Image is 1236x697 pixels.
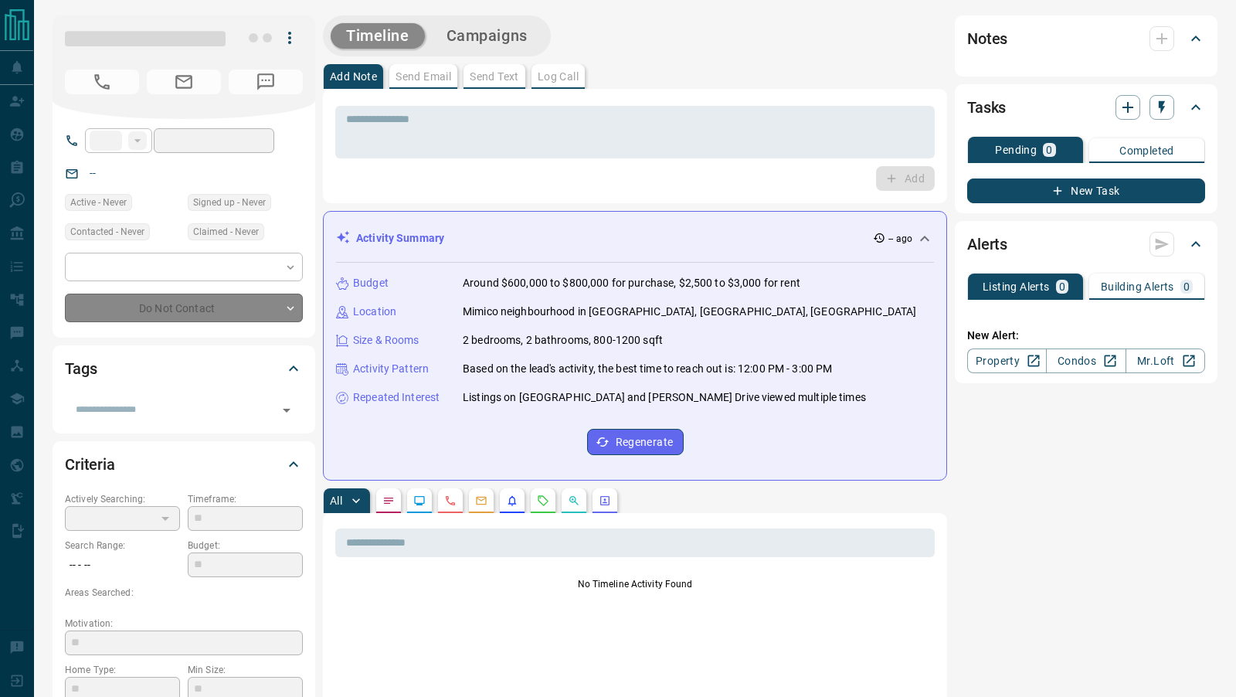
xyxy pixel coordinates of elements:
h2: Tags [65,356,97,381]
button: Campaigns [431,23,543,49]
svg: Listing Alerts [506,495,518,507]
h2: Notes [967,26,1007,51]
p: 0 [1046,144,1052,155]
p: No Timeline Activity Found [335,577,935,591]
p: Budget: [188,539,303,552]
svg: Agent Actions [599,495,611,507]
span: Contacted - Never [70,224,144,240]
p: 0 [1059,281,1065,292]
a: -- [90,167,96,179]
p: Motivation: [65,617,303,631]
p: Building Alerts [1101,281,1174,292]
p: Activity Summary [356,230,444,246]
button: Timeline [331,23,425,49]
span: No Email [147,70,221,94]
a: Condos [1046,348,1126,373]
svg: Requests [537,495,549,507]
p: Areas Searched: [65,586,303,600]
h2: Criteria [65,452,115,477]
a: Mr.Loft [1126,348,1205,373]
svg: Notes [382,495,395,507]
button: Open [276,399,297,421]
p: -- - -- [65,552,180,578]
button: Regenerate [587,429,684,455]
p: Based on the lead's activity, the best time to reach out is: 12:00 PM - 3:00 PM [463,361,832,377]
h2: Tasks [967,95,1006,120]
p: Min Size: [188,663,303,677]
p: 2 bedrooms, 2 bathrooms, 800-1200 sqft [463,332,663,348]
p: Around $600,000 to $800,000 for purchase, $2,500 to $3,000 for rent [463,275,800,291]
p: Actively Searching: [65,492,180,506]
div: Do Not Contact [65,294,303,322]
span: Active - Never [70,195,127,210]
p: Home Type: [65,663,180,677]
p: Completed [1119,145,1174,156]
p: Listings on [GEOGRAPHIC_DATA] and [PERSON_NAME] Drive viewed multiple times [463,389,866,406]
p: Listing Alerts [983,281,1050,292]
span: Signed up - Never [193,195,266,210]
p: Mimico neighbourhood in [GEOGRAPHIC_DATA], [GEOGRAPHIC_DATA], [GEOGRAPHIC_DATA] [463,304,916,320]
svg: Emails [475,495,487,507]
p: Location [353,304,396,320]
p: -- ago [888,232,912,246]
div: Criteria [65,446,303,483]
h2: Alerts [967,232,1007,257]
div: Alerts [967,226,1205,263]
div: Activity Summary-- ago [336,224,934,253]
button: New Task [967,178,1205,203]
p: Pending [995,144,1037,155]
svg: Opportunities [568,495,580,507]
div: Notes [967,20,1205,57]
div: Tags [65,350,303,387]
p: Size & Rooms [353,332,419,348]
p: All [330,495,342,506]
a: Property [967,348,1047,373]
p: New Alert: [967,328,1205,344]
div: Tasks [967,89,1205,126]
span: No Number [65,70,139,94]
span: No Number [229,70,303,94]
p: Timeframe: [188,492,303,506]
p: Budget [353,275,389,291]
p: Repeated Interest [353,389,440,406]
svg: Lead Browsing Activity [413,495,426,507]
p: 0 [1183,281,1190,292]
p: Activity Pattern [353,361,429,377]
svg: Calls [444,495,457,507]
span: Claimed - Never [193,224,259,240]
p: Add Note [330,71,377,82]
p: Search Range: [65,539,180,552]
